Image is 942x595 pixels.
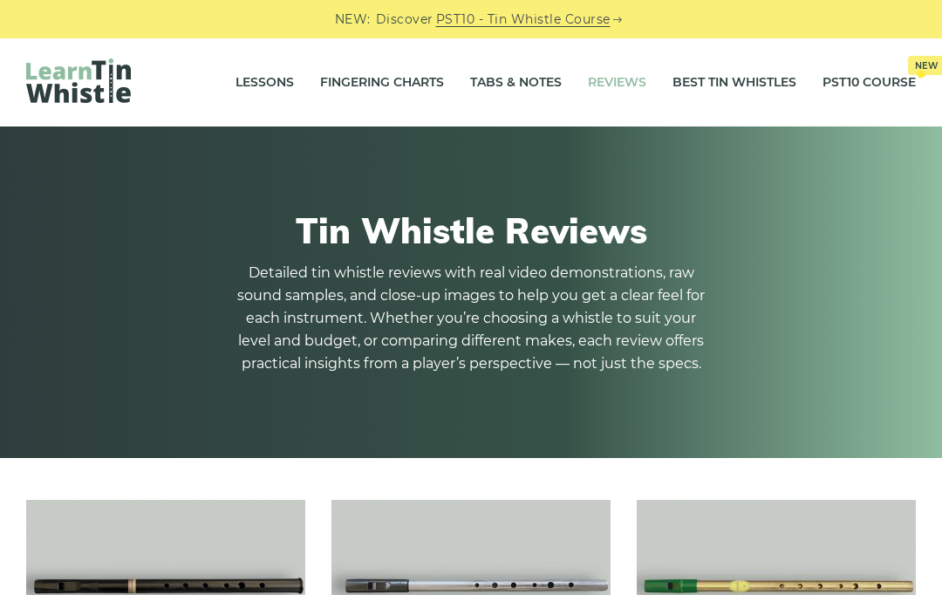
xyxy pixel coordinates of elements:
a: Tabs & Notes [470,61,562,105]
a: Reviews [588,61,646,105]
a: Best Tin Whistles [672,61,796,105]
img: LearnTinWhistle.com [26,58,131,103]
a: Fingering Charts [320,61,444,105]
a: Lessons [235,61,294,105]
p: Detailed tin whistle reviews with real video demonstrations, raw sound samples, and close-up imag... [235,262,706,375]
a: PST10 CourseNew [823,61,916,105]
h1: Tin Whistle Reviews [35,209,907,251]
